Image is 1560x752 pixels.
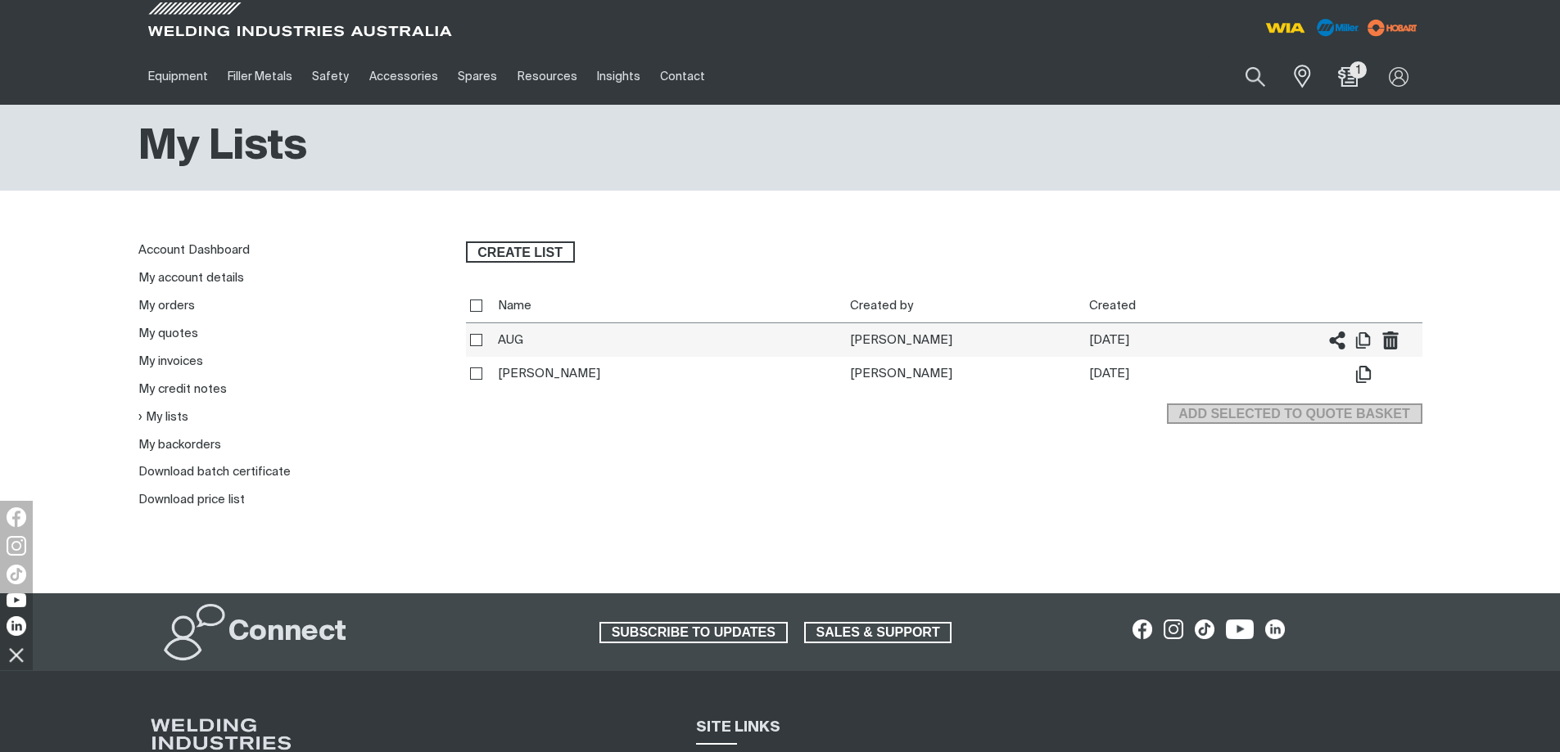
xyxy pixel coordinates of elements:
div: [DATE] [1089,331,1320,349]
div: [DATE] [1089,364,1320,383]
th: [PERSON_NAME] [494,357,846,390]
a: My orders [138,299,195,312]
img: miller [1363,16,1422,40]
img: LinkedIn [7,616,26,636]
nav: My account [138,237,440,515]
span: Add selected to quote basket [1178,403,1409,425]
th: Name [494,289,846,323]
a: Download batch certificate [138,466,291,478]
button: Search products [1228,57,1283,96]
a: Safety [302,48,359,105]
a: Resources [507,48,586,105]
span: Delete [1381,331,1400,350]
img: YouTube [7,593,26,607]
img: hide socials [2,641,30,669]
span: Create list [468,241,573,263]
th: Created by [846,289,1085,323]
a: My credit notes [138,383,227,395]
a: Insights [587,48,650,105]
a: Spares [448,48,507,105]
img: Facebook [7,507,26,527]
a: Download price list [138,493,245,506]
button: Add selected to quote basket [1167,403,1422,425]
a: Filler Metals [218,48,302,105]
button: Create list [466,241,575,263]
a: Account Dashboard [138,244,250,256]
input: Product name or item number... [1207,57,1283,96]
a: Equipment [138,48,218,105]
nav: Main [138,48,1101,105]
a: My quotes [138,327,198,340]
h1: My Lists [138,121,307,174]
a: My account details [138,272,244,284]
h2: Connect [228,615,346,651]
span: SUBSCRIBE TO UPDATES [601,622,786,643]
a: SALES & SUPPORT [804,622,952,643]
span: Share [1328,331,1347,350]
a: Contact [650,48,715,105]
span: Duplicate [1354,331,1373,350]
span: SALES & SUPPORT [806,622,951,643]
img: TikTok [7,565,26,584]
td: [PERSON_NAME] [846,357,1085,390]
a: SUBSCRIBE TO UPDATES [599,622,788,643]
th: AUG [494,323,846,358]
a: My backorders [138,439,221,451]
img: Instagram [7,536,26,556]
td: [PERSON_NAME] [846,323,1085,358]
span: Duplicate [1354,365,1373,384]
span: SITE LINKS [696,720,780,735]
a: Accessories [359,48,448,105]
th: Created [1085,289,1324,323]
a: My lists [138,410,188,424]
a: My invoices [138,355,203,367]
